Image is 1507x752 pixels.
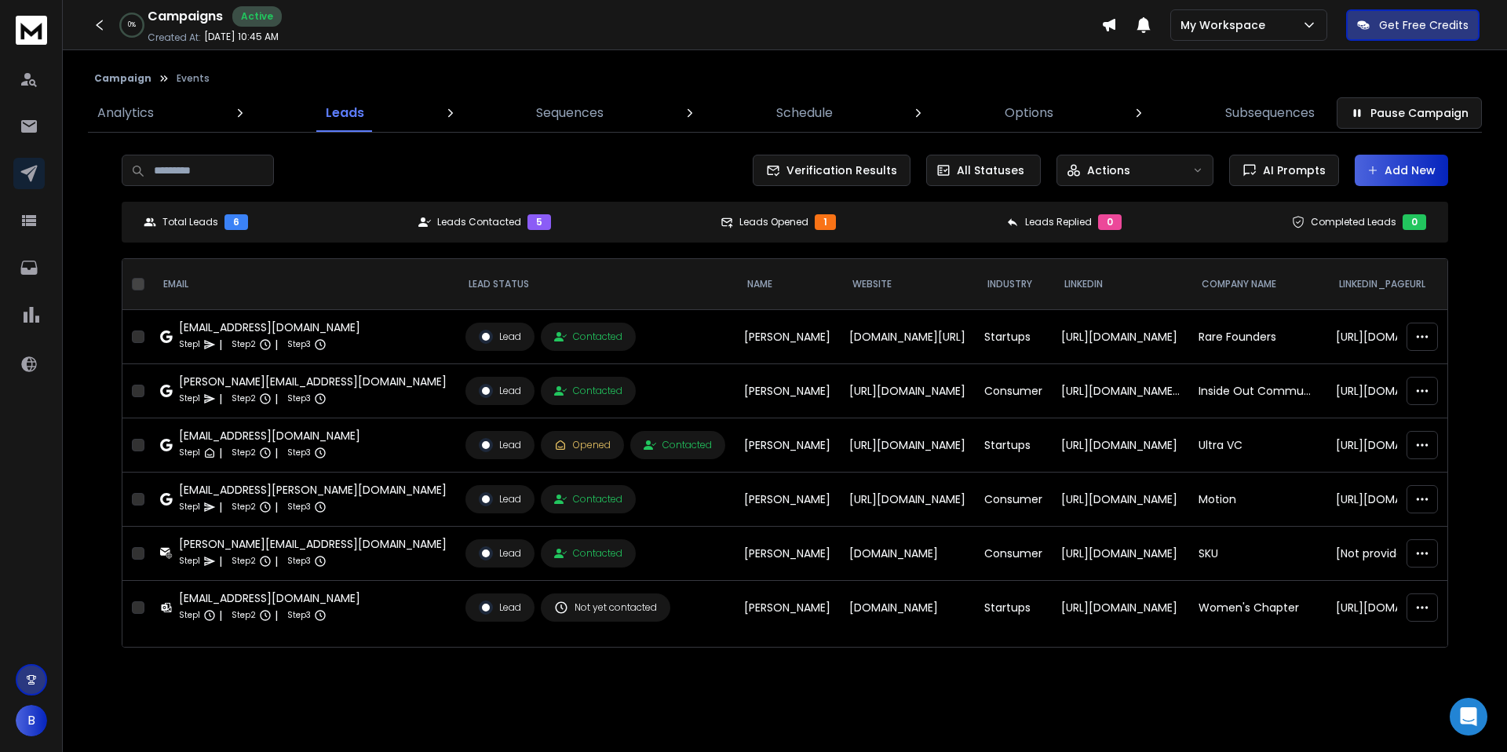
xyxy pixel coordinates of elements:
[179,428,360,444] div: [EMAIL_ADDRESS][DOMAIN_NAME]
[536,104,604,122] p: Sequences
[527,94,613,132] a: Sequences
[232,337,256,352] p: Step 2
[840,310,975,364] td: [DOMAIN_NAME][URL]
[437,216,521,228] p: Leads Contacted
[735,527,840,581] td: [PERSON_NAME]
[780,162,897,178] span: Verification Results
[957,162,1024,178] p: All Statuses
[16,705,47,736] button: B
[275,608,278,623] p: |
[554,330,622,343] div: Contacted
[179,337,200,352] p: Step 1
[735,364,840,418] td: [PERSON_NAME]
[554,547,622,560] div: Contacted
[479,438,521,452] div: Lead
[219,445,222,461] p: |
[840,259,975,310] th: website
[479,492,521,506] div: Lead
[151,259,456,310] th: EMAIL
[840,473,975,527] td: [URL][DOMAIN_NAME]
[1189,418,1326,473] td: Ultra VC
[1025,216,1092,228] p: Leads Replied
[975,473,1052,527] td: Consumer
[1379,17,1469,33] p: Get Free Credits
[975,581,1052,635] td: Startups
[767,94,842,132] a: Schedule
[179,536,447,552] div: [PERSON_NAME][EMAIL_ADDRESS][DOMAIN_NAME]
[975,364,1052,418] td: Consumer
[1189,473,1326,527] td: Motion
[88,94,163,132] a: Analytics
[287,553,311,569] p: Step 3
[179,482,447,498] div: [EMAIL_ADDRESS][PERSON_NAME][DOMAIN_NAME]
[219,553,222,569] p: |
[287,608,311,623] p: Step 3
[735,473,840,527] td: [PERSON_NAME]
[840,364,975,418] td: [URL][DOMAIN_NAME]
[1052,473,1189,527] td: [URL][DOMAIN_NAME]
[975,418,1052,473] td: Startups
[815,214,836,230] div: 1
[1450,698,1487,736] div: Open Intercom Messenger
[479,601,521,615] div: Lead
[287,499,311,515] p: Step 3
[554,601,657,615] div: Not yet contacted
[316,94,374,132] a: Leads
[479,330,521,344] div: Lead
[179,445,200,461] p: Step 1
[1005,104,1053,122] p: Options
[776,104,833,122] p: Schedule
[735,418,840,473] td: [PERSON_NAME]
[1326,418,1461,473] td: [URL][DOMAIN_NAME]
[232,499,256,515] p: Step 2
[204,31,279,43] p: [DATE] 10:45 AM
[1326,527,1461,581] td: [Not provided]
[456,259,735,310] th: LEAD STATUS
[287,445,311,461] p: Step 3
[179,553,200,569] p: Step 1
[739,216,808,228] p: Leads Opened
[840,418,975,473] td: [URL][DOMAIN_NAME]
[1346,9,1480,41] button: Get Free Credits
[735,259,840,310] th: NAME
[1326,581,1461,635] td: [URL][DOMAIN_NAME]
[232,608,256,623] p: Step 2
[1326,310,1461,364] td: [URL][DOMAIN_NAME]
[275,499,278,515] p: |
[219,391,222,407] p: |
[1355,155,1448,186] button: Add New
[219,337,222,352] p: |
[219,608,222,623] p: |
[232,445,256,461] p: Step 2
[753,155,910,186] button: Verification Results
[287,391,311,407] p: Step 3
[1225,104,1315,122] p: Subsequences
[975,310,1052,364] td: Startups
[232,553,256,569] p: Step 2
[1052,527,1189,581] td: [URL][DOMAIN_NAME]
[1180,17,1272,33] p: My Workspace
[232,6,282,27] div: Active
[527,214,551,230] div: 5
[1052,259,1189,310] th: LinkedIn
[177,72,210,85] p: Events
[735,310,840,364] td: [PERSON_NAME]
[975,527,1052,581] td: Consumer
[128,20,136,30] p: 0 %
[1052,310,1189,364] td: [URL][DOMAIN_NAME]
[1052,364,1189,418] td: [URL][DOMAIN_NAME][PERSON_NAME]
[16,16,47,45] img: logo
[1052,581,1189,635] td: [URL][DOMAIN_NAME]
[94,72,151,85] button: Campaign
[179,374,447,389] div: [PERSON_NAME][EMAIL_ADDRESS][DOMAIN_NAME]
[148,7,223,26] h1: Campaigns
[1257,162,1326,178] span: AI Prompts
[1216,94,1324,132] a: Subsequences
[1189,364,1326,418] td: Inside Out Community
[554,493,622,506] div: Contacted
[1189,259,1326,310] th: Company Name
[644,439,712,451] div: Contacted
[224,214,248,230] div: 6
[287,337,311,352] p: Step 3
